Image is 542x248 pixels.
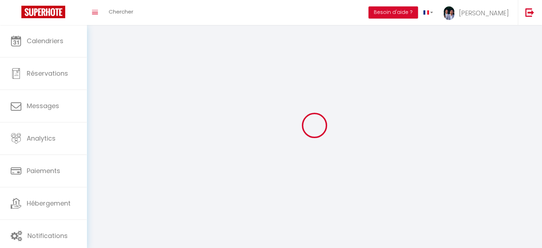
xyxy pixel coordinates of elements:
[27,36,63,45] span: Calendriers
[368,6,418,19] button: Besoin d'aide ?
[27,231,68,240] span: Notifications
[459,9,509,17] span: [PERSON_NAME]
[27,199,71,208] span: Hébergement
[27,166,60,175] span: Paiements
[6,3,27,24] button: Ouvrir le widget de chat LiveChat
[525,8,534,17] img: logout
[27,101,59,110] span: Messages
[27,69,68,78] span: Réservations
[109,8,133,15] span: Chercher
[512,216,537,243] iframe: Chat
[27,134,56,143] span: Analytics
[21,6,65,18] img: Super Booking
[444,6,454,20] img: ...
